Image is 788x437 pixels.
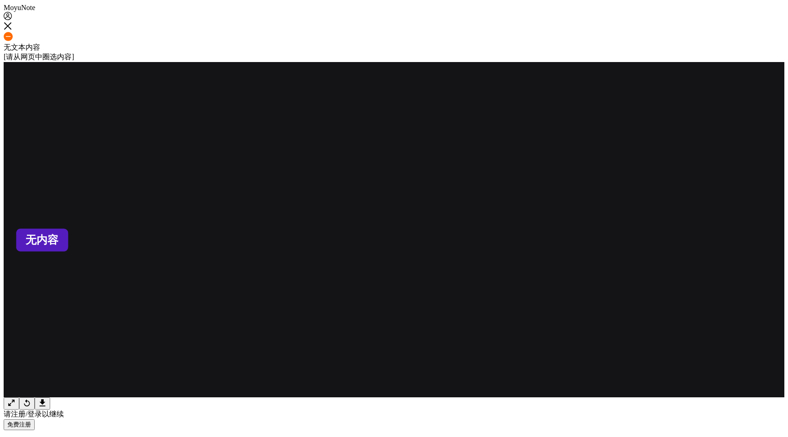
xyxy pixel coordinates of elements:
[7,421,31,428] span: 免费注册
[25,234,59,246] tspan: 无内容
[4,410,784,419] div: 请注册/登录以继续
[4,4,35,11] span: MoyuNote
[4,419,35,430] button: 免费注册
[4,43,40,51] span: 无文本内容
[4,52,784,62] div: [请从网页中圈选内容]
